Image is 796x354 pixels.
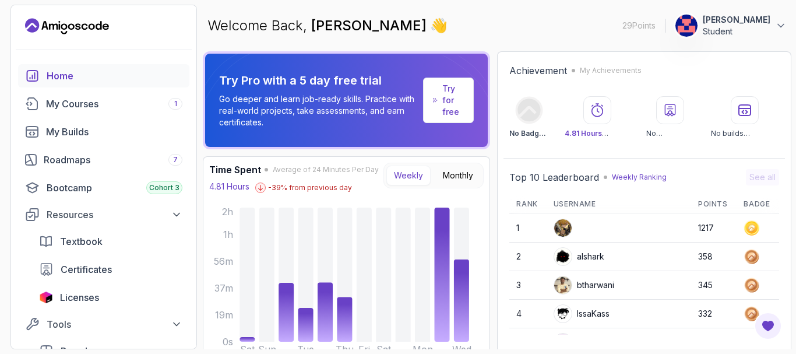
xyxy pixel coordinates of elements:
[47,208,182,222] div: Resources
[32,286,189,309] a: licenses
[565,129,631,138] p: Watched
[18,120,189,143] a: builds
[612,173,667,182] p: Weekly Ranking
[18,92,189,115] a: courses
[646,129,694,138] p: No certificates
[214,255,233,267] tspan: 56m
[61,262,112,276] span: Certificates
[580,66,642,75] p: My Achievements
[509,271,547,300] td: 3
[737,195,779,214] th: Badge
[174,99,177,108] span: 1
[435,166,481,185] button: Monthly
[554,247,604,266] div: alshark
[423,78,474,123] a: Try for free
[18,64,189,87] a: home
[47,69,182,83] div: Home
[149,183,179,192] span: Cohort 3
[691,271,737,300] td: 345
[754,312,782,340] button: Open Feedback Button
[207,16,448,35] p: Welcome Back,
[675,14,787,37] button: user profile image[PERSON_NAME]Student
[442,83,464,118] a: Try for free
[268,183,352,192] p: -39 % from previous day
[39,292,53,303] img: jetbrains icon
[509,170,599,184] h2: Top 10 Leaderboard
[554,276,614,295] div: btharwani
[711,129,779,138] p: No builds completed
[509,243,547,271] td: 2
[746,169,779,185] button: See all
[691,243,737,271] td: 358
[554,219,572,237] img: user profile image
[554,276,572,294] img: user profile image
[223,229,233,240] tspan: 1h
[18,314,189,335] button: Tools
[18,176,189,199] a: bootcamp
[547,195,691,214] th: Username
[32,258,189,281] a: certificates
[223,336,233,348] tspan: 0s
[509,300,547,328] td: 4
[554,334,572,351] img: default monster avatar
[219,72,418,89] p: Try Pro with a 5 day free trial
[554,304,610,323] div: IssaKass
[44,153,182,167] div: Roadmaps
[273,165,379,174] span: Average of 24 Minutes Per Day
[703,14,770,26] p: [PERSON_NAME]
[18,148,189,171] a: roadmaps
[675,15,698,37] img: user profile image
[214,282,233,294] tspan: 37m
[311,17,430,34] span: [PERSON_NAME]
[554,333,628,352] div: GabrielRoger
[47,181,182,195] div: Bootcamp
[215,309,233,321] tspan: 19m
[565,129,608,138] span: 4.81 Hours
[554,248,572,265] img: user profile image
[554,305,572,323] img: user profile image
[60,234,103,248] span: Textbook
[691,300,737,328] td: 332
[509,214,547,243] td: 1
[429,15,449,36] span: 👋
[219,93,418,128] p: Go deeper and learn job-ready skills. Practice with real-world projects, take assessments, and ea...
[32,230,189,253] a: textbook
[209,181,249,192] p: 4.81 Hours
[509,64,567,78] h2: Achievement
[209,163,261,177] h3: Time Spent
[18,204,189,225] button: Resources
[46,125,182,139] div: My Builds
[47,317,182,331] div: Tools
[60,290,99,304] span: Licenses
[386,166,431,185] button: Weekly
[622,20,656,31] p: 29 Points
[173,155,178,164] span: 7
[703,26,770,37] p: Student
[509,195,547,214] th: Rank
[691,214,737,243] td: 1217
[691,195,737,214] th: Points
[25,17,109,36] a: Landing page
[222,206,233,218] tspan: 2h
[509,129,548,138] p: No Badge :(
[46,97,182,111] div: My Courses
